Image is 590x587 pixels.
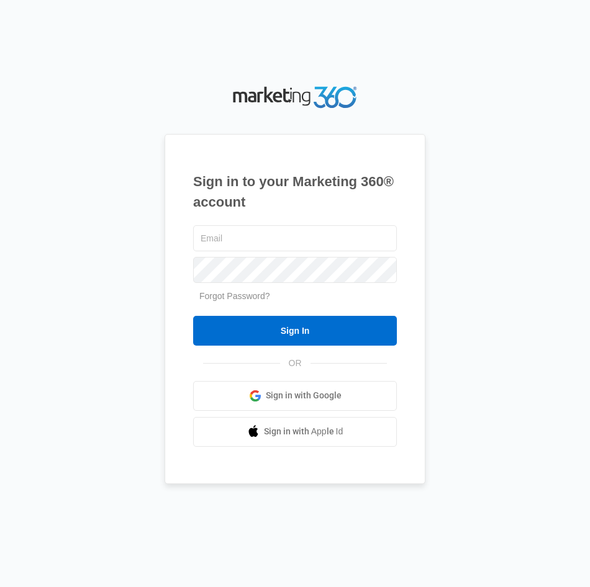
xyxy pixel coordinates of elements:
[193,225,397,251] input: Email
[199,291,270,301] a: Forgot Password?
[266,389,342,402] span: Sign in with Google
[193,417,397,447] a: Sign in with Apple Id
[193,171,397,212] h1: Sign in to your Marketing 360® account
[280,357,311,370] span: OR
[193,316,397,346] input: Sign In
[193,381,397,411] a: Sign in with Google
[264,425,343,438] span: Sign in with Apple Id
